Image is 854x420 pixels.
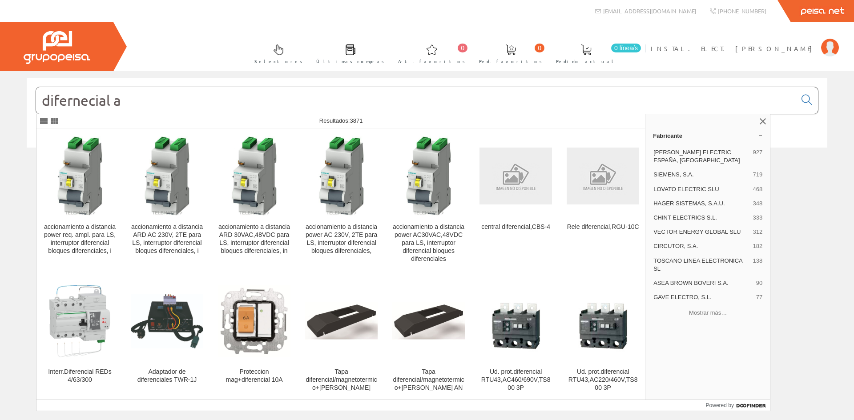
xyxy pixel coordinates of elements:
a: accionamiento a distancia ARD 30VAC,48VDC para LS, interruptor diferencial bloques diferenciales,... [211,129,298,273]
span: 182 [753,242,762,250]
span: HAGER SISTEMAS, S.A.U. [653,200,749,208]
span: Últimas compras [316,57,384,66]
a: Últimas compras [307,37,389,69]
div: accionamiento a distancia power AC30VAC,48VDC para LS, interruptor diferencial bloques diferenciales [392,223,465,263]
img: Adaptador de diferenciales TWR-1J [131,294,203,348]
div: Rele diferencial,RGU-10C [567,223,639,231]
img: accionamiento a distancia power AC30VAC,48VDC para LS, interruptor diferencial bloques diferenciales [406,136,451,216]
img: Interr.Diferencial REDs 4/63/300 [44,285,116,357]
span: [PHONE_NUMBER] [718,7,766,15]
div: accionamiento a distancia ARD 30VAC,48VDC para LS, interruptor diferencial bloques diferenciales, in [218,223,290,255]
a: Fabricante [646,128,770,143]
div: central diferencial,CBS-4 [479,223,552,231]
span: 0 línea/s [611,44,641,52]
span: [PERSON_NAME] ELECTRIC ESPAÑA, [GEOGRAPHIC_DATA] [653,148,749,164]
a: central diferencial,CBS-4 central diferencial,CBS-4 [472,129,559,273]
div: Ud. prot.diferencial RTU43,AC460/690V,TS800 3P [479,368,552,392]
img: Rele diferencial,RGU-10C [567,148,639,204]
span: 0 [458,44,467,52]
img: central diferencial,CBS-4 [479,148,552,204]
img: accionamiento a distancia ARD 30VAC,48VDC para LS, interruptor diferencial bloques diferenciales, in [231,136,277,216]
span: 927 [753,148,762,164]
a: accionamiento a distancia power req. ampl. para LS, interruptor diferencial bloques diferenciales... [36,129,123,273]
div: Interr.Diferencial REDs 4/63/300 [44,368,116,384]
span: INSTAL. ELECT. [PERSON_NAME] [651,44,817,53]
div: accionamiento a distancia ARD AC 230V, 2TE para LS, interruptor diferencial bloques diferenciales, i [131,223,203,255]
img: Grupo Peisa [24,31,90,64]
span: 0 [535,44,544,52]
a: INSTAL. ELECT. [PERSON_NAME] [651,37,839,45]
img: Tapa diferencial/magnetotermico+chapa BL [305,285,378,357]
span: ASEA BROWN BOVERI S.A. [653,279,753,287]
a: Adaptador de diferenciales TWR-1J Adaptador de diferenciales TWR-1J [124,274,210,402]
span: GAVE ELECTRO, S.L. [653,293,753,301]
a: 0 línea/s Pedido actual [547,37,643,69]
img: Ud. prot.diferencial RTU43,AC460/690V,TS800 3P [479,285,552,357]
div: Adaptador de diferenciales TWR-1J [131,368,203,384]
span: Art. favoritos [398,57,465,66]
a: accionamiento a distancia ARD AC 230V, 2TE para LS, interruptor diferencial bloques diferenciales... [124,129,210,273]
span: 3871 [350,117,363,124]
a: accionamiento a distancia power AC30VAC,48VDC para LS, interruptor diferencial bloques diferencia... [385,129,472,273]
img: accionamiento a distancia power req. ampl. para LS, interruptor diferencial bloques diferenciales, i [57,136,103,216]
a: Selectores [246,37,307,69]
a: Ud. prot.diferencial RTU43,AC460/690V,TS800 3P Ud. prot.diferencial RTU43,AC460/690V,TS800 3P [472,274,559,402]
img: accionamiento a distancia ARD AC 230V, 2TE para LS, interruptor diferencial bloques diferenciales, i [144,136,190,216]
span: 90 [756,279,762,287]
div: Proteccion mag+diferencial 10A [218,368,290,384]
span: Powered by [706,401,734,409]
span: Pedido actual [556,57,616,66]
span: CHINT ELECTRICS S.L. [653,214,749,222]
input: Buscar... [36,87,796,114]
a: Powered by [706,400,770,411]
a: Rele diferencial,RGU-10C Rele diferencial,RGU-10C [560,129,646,273]
div: Ud. prot.diferencial RTU43,AC220/460V,TS800 3P [567,368,639,392]
button: Mostrar más… [649,305,766,320]
span: Selectores [254,57,302,66]
div: © Grupo Peisa [27,159,827,166]
span: SIEMENS, S.A. [653,171,749,179]
div: Tapa diferencial/magnetotermico+[PERSON_NAME] AN [392,368,465,392]
span: TOSCANO LINEA ELECTRONICA SL [653,257,749,273]
span: Ped. favoritos [479,57,542,66]
span: 77 [756,293,762,301]
span: Resultados: [319,117,363,124]
img: accionamiento a distancia power AC 230V, 2TE para LS, interruptor diferencial bloques diferenciales, [318,136,364,216]
div: accionamiento a distancia power req. ampl. para LS, interruptor diferencial bloques diferenciales, i [44,223,116,255]
span: LOVATO ELECTRIC SLU [653,185,749,193]
span: 333 [753,214,762,222]
div: accionamiento a distancia power AC 230V, 2TE para LS, interruptor diferencial bloques diferenciales, [305,223,378,255]
a: Interr.Diferencial REDs 4/63/300 Interr.Diferencial REDs 4/63/300 [36,274,123,402]
a: accionamiento a distancia power AC 230V, 2TE para LS, interruptor diferencial bloques diferencial... [298,129,385,273]
span: CIRCUTOR, S.A. [653,242,749,250]
span: 468 [753,185,762,193]
div: Tapa diferencial/magnetotermico+[PERSON_NAME] [305,368,378,392]
span: VECTOR ENERGY GLOBAL SLU [653,228,749,236]
span: 719 [753,171,762,179]
a: Tapa diferencial/magnetotermico+chapa BL Tapa diferencial/magnetotermico+[PERSON_NAME] [298,274,385,402]
a: Proteccion mag+diferencial 10A Proteccion mag+diferencial 10A [211,274,298,402]
img: Tapa diferencial/magnetotermico+chapa AN [392,285,465,357]
img: Ud. prot.diferencial RTU43,AC220/460V,TS800 3P [567,285,639,357]
img: Proteccion mag+diferencial 10A [218,285,290,357]
span: [EMAIL_ADDRESS][DOMAIN_NAME] [603,7,696,15]
span: 138 [753,257,762,273]
span: 348 [753,200,762,208]
a: Ud. prot.diferencial RTU43,AC220/460V,TS800 3P Ud. prot.diferencial RTU43,AC220/460V,TS800 3P [560,274,646,402]
span: 312 [753,228,762,236]
a: Tapa diferencial/magnetotermico+chapa AN Tapa diferencial/magnetotermico+[PERSON_NAME] AN [385,274,472,402]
